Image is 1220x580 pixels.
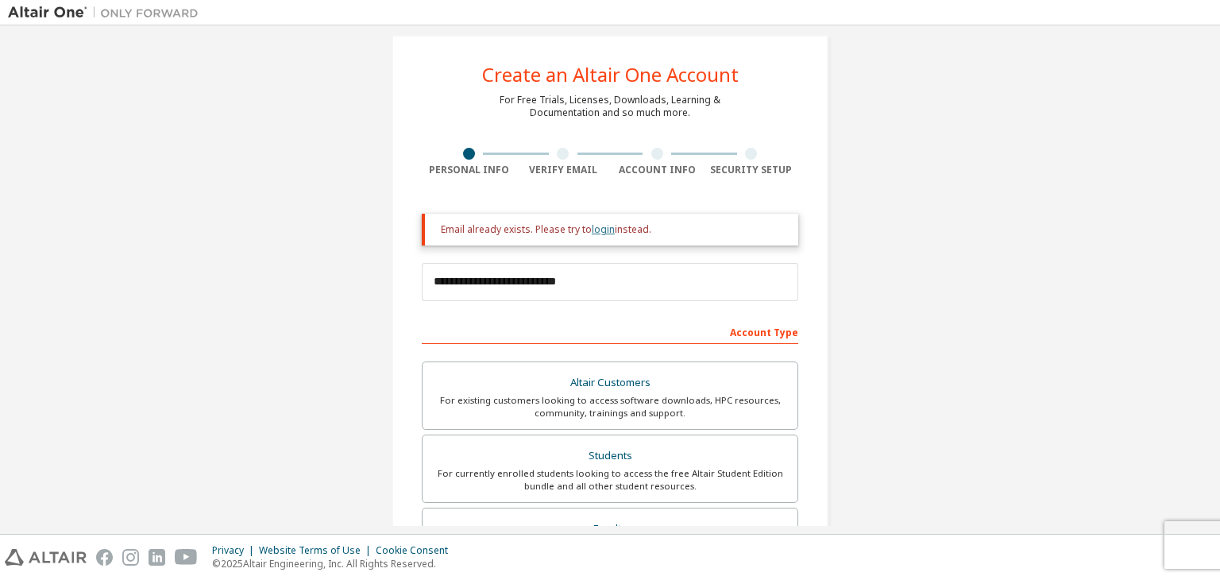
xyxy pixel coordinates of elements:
[432,467,788,493] div: For currently enrolled students looking to access the free Altair Student Edition bundle and all ...
[432,372,788,394] div: Altair Customers
[482,65,739,84] div: Create an Altair One Account
[500,94,720,119] div: For Free Trials, Licenses, Downloads, Learning & Documentation and so much more.
[96,549,113,566] img: facebook.svg
[149,549,165,566] img: linkedin.svg
[5,549,87,566] img: altair_logo.svg
[432,518,788,540] div: Faculty
[8,5,207,21] img: Altair One
[592,222,615,236] a: login
[705,164,799,176] div: Security Setup
[212,544,259,557] div: Privacy
[376,544,457,557] div: Cookie Consent
[422,164,516,176] div: Personal Info
[122,549,139,566] img: instagram.svg
[259,544,376,557] div: Website Terms of Use
[441,223,786,236] div: Email already exists. Please try to instead.
[432,445,788,467] div: Students
[212,557,457,570] p: © 2025 Altair Engineering, Inc. All Rights Reserved.
[432,394,788,420] div: For existing customers looking to access software downloads, HPC resources, community, trainings ...
[175,549,198,566] img: youtube.svg
[422,319,798,344] div: Account Type
[516,164,611,176] div: Verify Email
[610,164,705,176] div: Account Info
